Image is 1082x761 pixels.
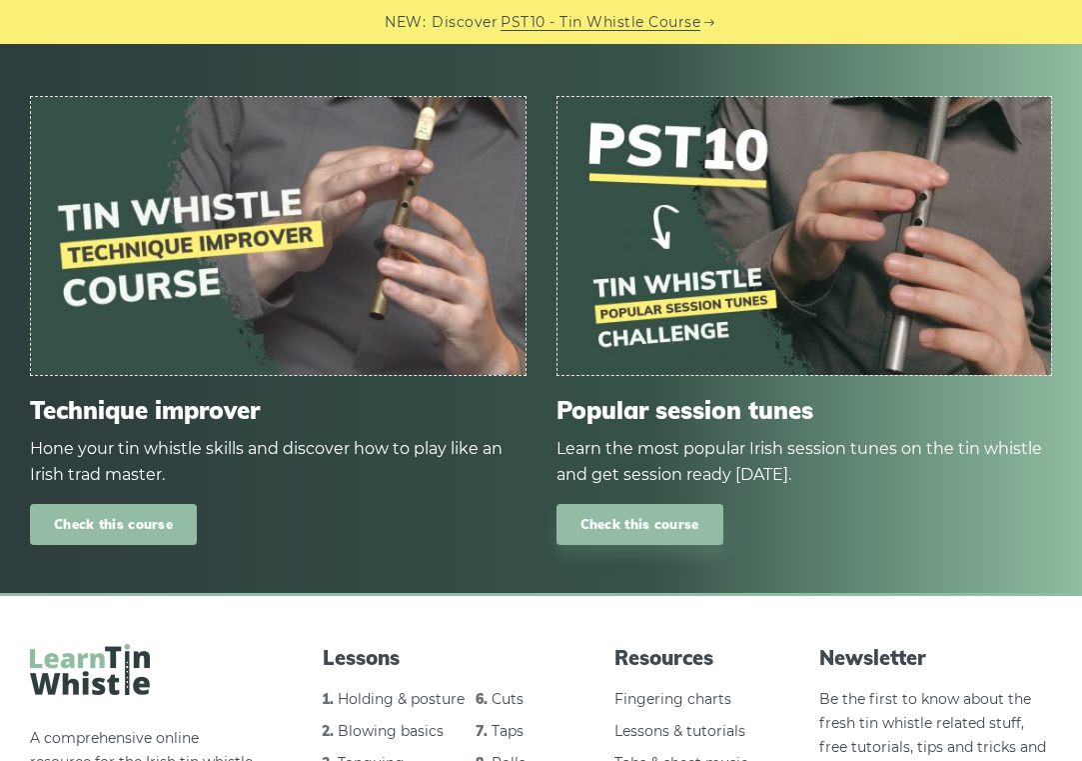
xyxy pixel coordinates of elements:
a: PST10 - Tin Whistle Course [501,11,700,34]
a: Blowing basics [338,722,444,740]
img: tin-whistle-course [31,97,526,375]
a: Lessons & tutorials [614,722,745,740]
span: Newsletter [819,644,1052,672]
a: Cuts [492,690,524,708]
img: LearnTinWhistle.com [30,644,150,695]
a: Check this course [30,504,197,545]
a: Fingering charts [614,690,731,708]
span: Resources [614,644,760,672]
a: Check this course [556,504,723,545]
div: Learn the most popular Irish session tunes on the tin whistle and get session ready [DATE]. [556,436,1053,488]
span: Discover [432,11,498,34]
div: Hone your tin whistle skills and discover how to play like an Irish trad master. [30,436,527,488]
span: Technique improver [30,396,527,425]
span: Popular session tunes [556,396,1053,425]
a: Taps [492,722,524,740]
span: Lessons [323,644,555,672]
span: Our exclusive tin whistle courses [30,10,1052,48]
a: Holding & posture [338,690,465,708]
span: NEW: [385,11,426,34]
